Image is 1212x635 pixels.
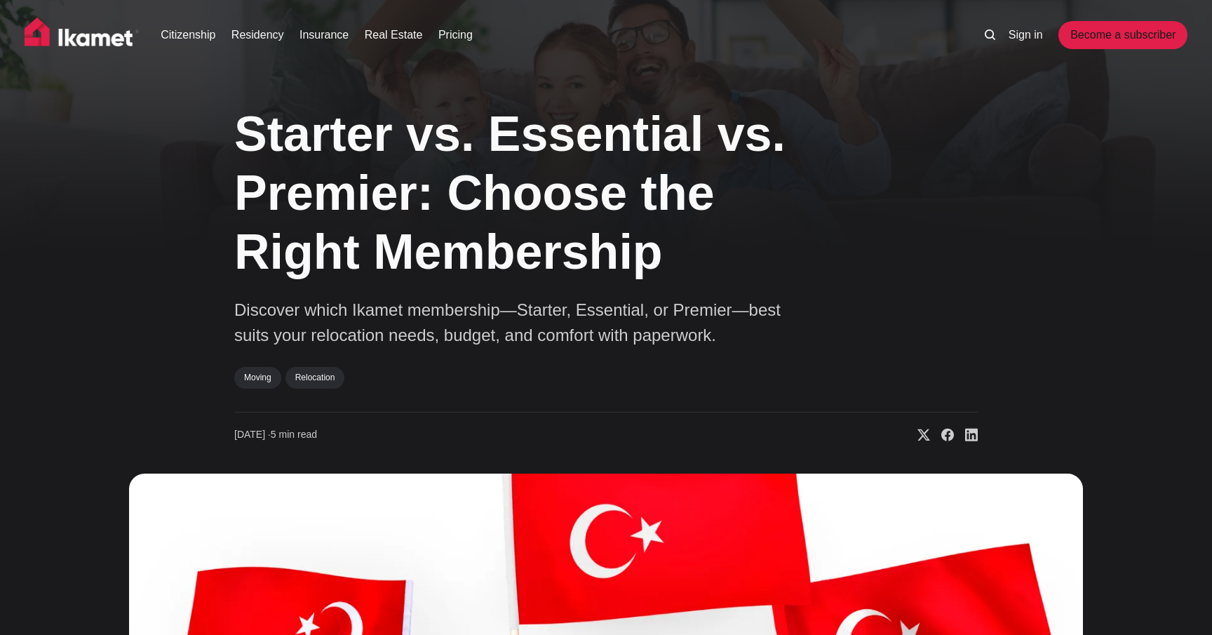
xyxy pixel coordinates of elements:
a: Become a subscriber [1058,21,1187,49]
a: Real Estate [365,27,423,44]
a: Moving [234,367,281,388]
span: [DATE] ∙ [234,429,271,440]
a: Share on X [906,428,930,442]
a: Share on Linkedin [954,428,978,442]
a: Sign in [1009,27,1043,44]
a: Residency [231,27,284,44]
a: Insurance [299,27,349,44]
a: Citizenship [161,27,215,44]
a: Share on Facebook [930,428,954,442]
p: Discover which Ikamet membership—Starter, Essential, or Premier—best suits your relocation needs,... [234,298,795,348]
a: Relocation [285,367,345,388]
a: Pricing [438,27,473,44]
time: 5 min read [234,428,317,442]
img: Ikamet home [25,18,140,53]
h1: Starter vs. Essential vs. Premier: Choose the Right Membership [234,105,837,281]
